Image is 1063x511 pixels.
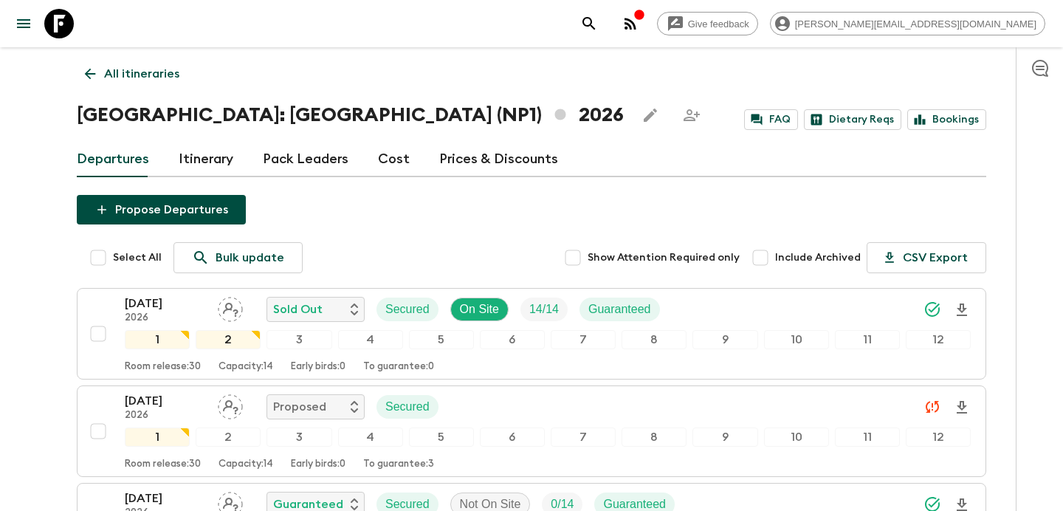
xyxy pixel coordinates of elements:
[363,361,434,373] p: To guarantee: 0
[953,399,971,416] svg: Download Onboarding
[636,100,665,130] button: Edit this itinerary
[680,18,757,30] span: Give feedback
[218,399,243,411] span: Assign pack leader
[218,496,243,508] span: Assign pack leader
[173,242,303,273] a: Bulk update
[125,361,201,373] p: Room release: 30
[376,395,438,419] div: Secured
[219,459,273,470] p: Capacity: 14
[622,330,687,349] div: 8
[770,12,1045,35] div: [PERSON_NAME][EMAIL_ADDRESS][DOMAIN_NAME]
[923,398,941,416] svg: Unable to sync - Check prices and secured
[77,195,246,224] button: Propose Departures
[273,301,323,318] p: Sold Out
[218,301,243,313] span: Assign pack leader
[764,330,829,349] div: 10
[125,312,206,324] p: 2026
[480,330,545,349] div: 6
[439,142,558,177] a: Prices & Discounts
[378,142,410,177] a: Cost
[266,428,331,447] div: 3
[113,250,162,265] span: Select All
[692,428,757,447] div: 9
[835,330,900,349] div: 11
[480,428,545,447] div: 6
[744,109,798,130] a: FAQ
[529,301,559,318] p: 14 / 14
[125,410,206,422] p: 2026
[125,330,190,349] div: 1
[906,330,971,349] div: 12
[622,428,687,447] div: 8
[77,59,188,89] a: All itineraries
[409,330,474,349] div: 5
[125,392,206,410] p: [DATE]
[363,459,434,470] p: To guarantee: 3
[409,428,474,447] div: 5
[657,12,758,35] a: Give feedback
[835,428,900,447] div: 11
[677,100,706,130] span: Share this itinerary
[551,330,616,349] div: 7
[77,100,624,130] h1: [GEOGRAPHIC_DATA]: [GEOGRAPHIC_DATA] (NP1) 2026
[692,330,757,349] div: 9
[196,330,261,349] div: 2
[953,301,971,319] svg: Download Onboarding
[291,459,345,470] p: Early birds: 0
[906,428,971,447] div: 12
[179,142,233,177] a: Itinerary
[77,288,986,380] button: [DATE]2026Assign pack leaderSold OutSecuredOn SiteTrip FillGuaranteed123456789101112Room release:...
[77,385,986,477] button: [DATE]2026Assign pack leaderProposedSecured123456789101112Room release:30Capacity:14Early birds:0...
[385,398,430,416] p: Secured
[764,428,829,447] div: 10
[588,250,740,265] span: Show Attention Required only
[104,65,179,83] p: All itineraries
[338,428,403,447] div: 4
[196,428,261,447] div: 2
[125,428,190,447] div: 1
[125,459,201,470] p: Room release: 30
[460,301,499,318] p: On Site
[574,9,604,38] button: search adventures
[338,330,403,349] div: 4
[551,428,616,447] div: 7
[787,18,1045,30] span: [PERSON_NAME][EMAIL_ADDRESS][DOMAIN_NAME]
[263,142,348,177] a: Pack Leaders
[450,298,509,321] div: On Site
[266,330,331,349] div: 3
[588,301,651,318] p: Guaranteed
[867,242,986,273] button: CSV Export
[273,398,326,416] p: Proposed
[804,109,901,130] a: Dietary Reqs
[216,249,284,267] p: Bulk update
[125,295,206,312] p: [DATE]
[9,9,38,38] button: menu
[907,109,986,130] a: Bookings
[77,142,149,177] a: Departures
[385,301,430,318] p: Secured
[520,298,568,321] div: Trip Fill
[376,298,438,321] div: Secured
[125,490,206,507] p: [DATE]
[923,301,941,318] svg: Synced Successfully
[775,250,861,265] span: Include Archived
[219,361,273,373] p: Capacity: 14
[291,361,345,373] p: Early birds: 0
